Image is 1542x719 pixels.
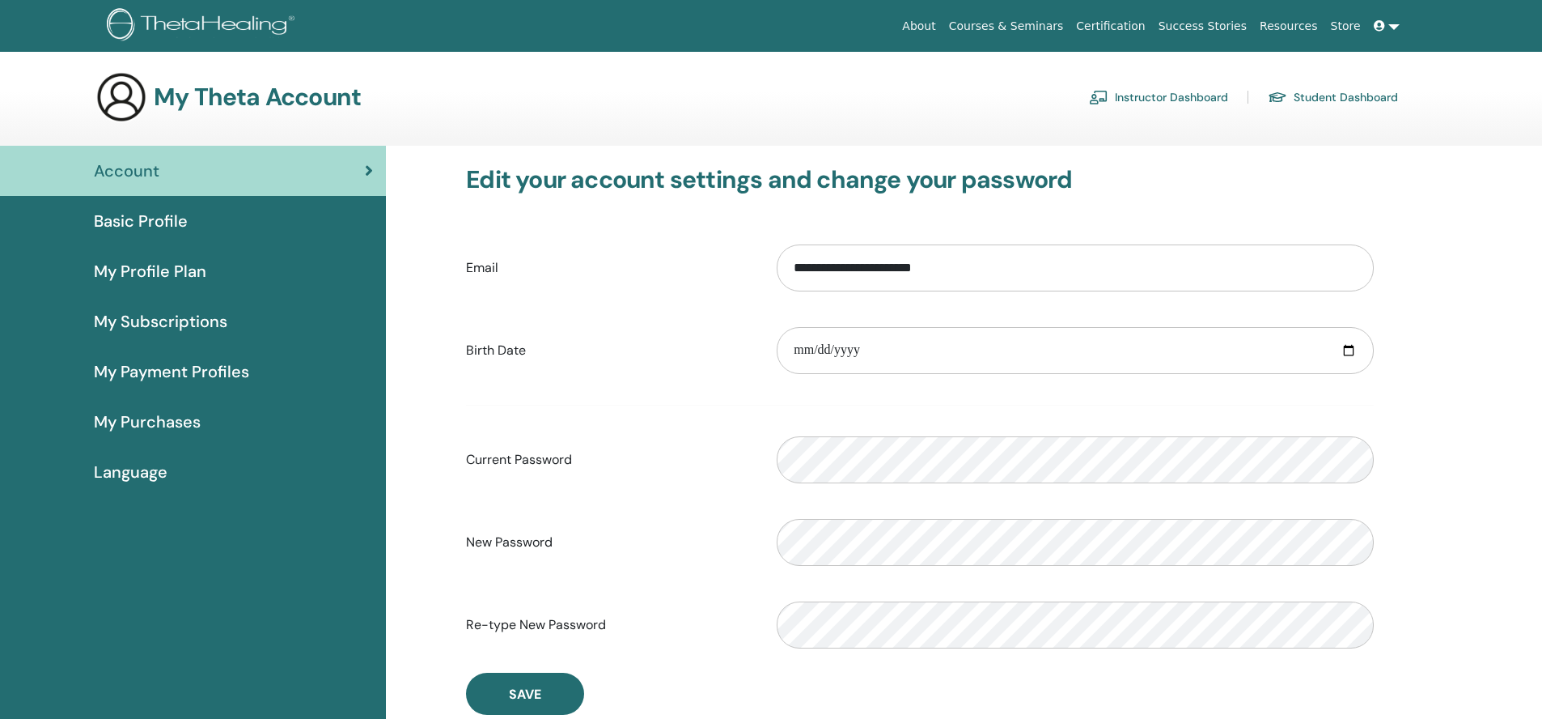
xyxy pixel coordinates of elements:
a: Success Stories [1152,11,1253,41]
img: graduation-cap.svg [1268,91,1287,104]
span: My Subscriptions [94,309,227,334]
label: Birth Date [454,335,765,366]
span: Language [94,460,167,484]
a: Certification [1070,11,1151,41]
span: Basic Profile [94,209,188,233]
a: About [896,11,942,41]
span: My Profile Plan [94,259,206,283]
h3: Edit your account settings and change your password [466,165,1374,194]
span: Save [509,686,541,703]
a: Store [1324,11,1367,41]
span: My Payment Profiles [94,359,249,384]
img: chalkboard-teacher.svg [1089,90,1108,104]
label: Re-type New Password [454,610,765,640]
a: Instructor Dashboard [1089,84,1228,110]
span: Account [94,159,159,183]
a: Resources [1253,11,1324,41]
img: generic-user-icon.jpg [95,71,147,123]
label: Current Password [454,445,765,475]
label: New Password [454,527,765,558]
a: Courses & Seminars [943,11,1070,41]
label: Email [454,253,765,283]
img: logo.png [107,8,300,45]
a: Student Dashboard [1268,84,1398,110]
button: Save [466,673,584,715]
span: My Purchases [94,410,201,434]
h3: My Theta Account [154,83,361,112]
